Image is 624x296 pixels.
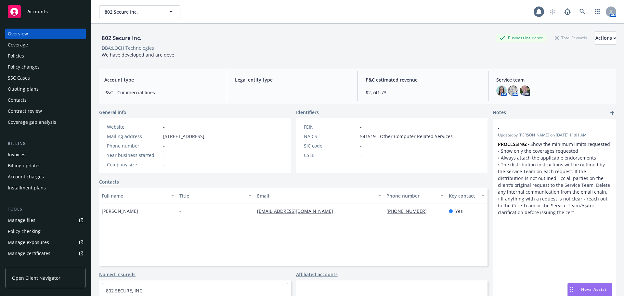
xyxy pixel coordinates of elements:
[5,259,86,270] a: Manage claims
[8,29,28,39] div: Overview
[296,109,319,116] span: Identifiers
[5,215,86,225] a: Manage files
[8,183,46,193] div: Installment plans
[360,142,362,149] span: -
[8,226,41,237] div: Policy checking
[5,149,86,160] a: Invoices
[493,109,506,117] span: Notes
[568,283,576,296] div: Drag to move
[5,3,86,21] a: Accounts
[105,8,161,15] span: 802 Secure Inc.
[567,283,612,296] button: Nova Assist
[8,73,30,83] div: SSC Cases
[296,271,338,278] a: Affiliated accounts
[595,32,616,44] div: Actions
[8,259,41,270] div: Manage claims
[102,208,138,214] span: [PERSON_NAME]
[99,109,126,116] span: General info
[8,215,35,225] div: Manage files
[235,89,350,96] span: -
[386,192,436,199] div: Phone number
[591,5,604,18] a: Switch app
[580,202,588,209] em: first
[235,76,350,83] span: Legal entity type
[5,84,86,94] a: Quoting plans
[366,89,480,96] span: $2,741.73
[8,149,25,160] div: Invoices
[99,188,177,203] button: Full name
[498,124,594,131] span: -
[360,133,453,140] span: 541519 - Other Computer Related Services
[576,5,589,18] a: Search
[99,271,136,278] a: Named insureds
[163,161,165,168] span: -
[257,208,338,214] a: [EMAIL_ADDRESS][DOMAIN_NAME]
[102,192,167,199] div: Full name
[257,192,374,199] div: Email
[5,62,86,72] a: Policy changes
[99,178,119,185] a: Contacts
[107,133,161,140] div: Mailing address
[5,206,86,212] div: Tools
[5,226,86,237] a: Policy checking
[12,275,60,281] span: Open Client Navigator
[384,188,446,203] button: Phone number
[8,62,40,72] div: Policy changes
[5,51,86,61] a: Policies
[304,142,357,149] div: SIC code
[179,192,245,199] div: Title
[508,85,518,96] img: photo
[360,123,362,130] span: -
[8,172,44,182] div: Account charges
[5,73,86,83] a: SSC Cases
[163,152,165,159] span: -
[5,237,86,248] a: Manage exposures
[102,52,174,58] span: We have developed and are deve
[104,89,219,96] span: P&C - Commercial lines
[496,76,611,83] span: Service team
[552,34,590,42] div: Total Rewards
[546,5,559,18] a: Start snowing
[99,34,144,42] div: 802 Secure Inc.
[8,95,27,105] div: Contacts
[102,45,154,51] div: DBA: LOCH Technologies
[8,51,24,61] div: Policies
[366,76,480,83] span: P&C estimated revenue
[449,192,478,199] div: Key contact
[5,95,86,105] a: Contacts
[27,9,48,14] span: Accounts
[163,133,204,140] span: [STREET_ADDRESS]
[446,188,487,203] button: Key contact
[177,188,254,203] button: Title
[304,152,357,159] div: CSLB
[107,142,161,149] div: Phone number
[8,237,49,248] div: Manage exposures
[99,5,180,18] button: 802 Secure Inc.
[5,161,86,171] a: Billing updates
[8,84,39,94] div: Quoting plans
[163,124,165,130] a: -
[5,172,86,182] a: Account charges
[107,152,161,159] div: Year business started
[8,106,42,116] div: Contract review
[5,106,86,116] a: Contract review
[106,288,144,294] a: 802 SECURE, INC.
[498,141,527,147] strong: PROCESSING:
[386,208,432,214] a: [PHONE_NUMBER]
[5,140,86,147] div: Billing
[360,152,362,159] span: -
[179,208,181,214] span: -
[104,76,219,83] span: Account type
[304,133,357,140] div: NAICS
[107,123,161,130] div: Website
[8,248,50,259] div: Manage certificates
[8,161,41,171] div: Billing updates
[163,142,165,149] span: -
[561,5,574,18] a: Report a Bug
[5,40,86,50] a: Coverage
[5,29,86,39] a: Overview
[5,248,86,259] a: Manage certificates
[493,119,616,221] div: -Updatedby [PERSON_NAME] on [DATE] 11:01 AMPROCESSING:• Show the minimum limits requested • Show ...
[498,141,611,216] p: • Show the minimum limits requested • Show only the coverages requested • Always attach the appli...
